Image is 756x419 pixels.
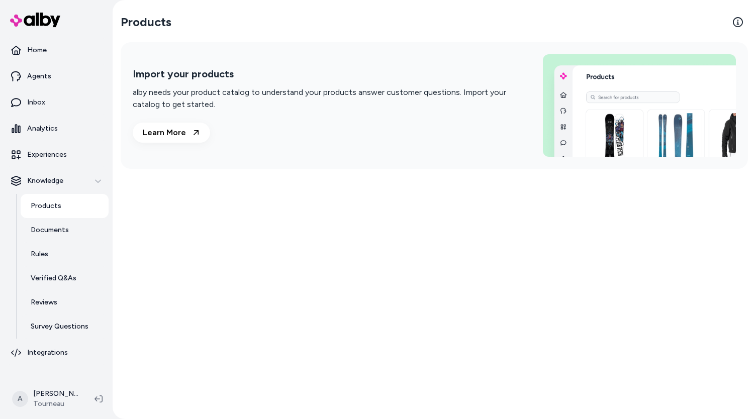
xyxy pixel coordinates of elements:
p: Rules [31,249,48,259]
a: Learn More [133,123,210,143]
p: Analytics [27,124,58,134]
p: Home [27,45,47,55]
h2: Import your products [133,68,519,80]
p: Agents [27,71,51,81]
p: Products [31,201,61,211]
p: Experiences [27,150,67,160]
a: Verified Q&As [21,266,109,290]
a: Analytics [4,117,109,141]
a: Integrations [4,341,109,365]
p: Knowledge [27,176,63,186]
p: Verified Q&As [31,273,76,283]
button: Knowledge [4,169,109,193]
a: Reviews [21,290,109,315]
a: Documents [21,218,109,242]
p: alby needs your product catalog to understand your products answer customer questions. Import you... [133,86,519,111]
p: [PERSON_NAME] [33,389,78,399]
a: Inbox [4,90,109,115]
a: Products [21,194,109,218]
a: Rules [21,242,109,266]
a: Experiences [4,143,109,167]
a: Home [4,38,109,62]
a: Agents [4,64,109,88]
button: A[PERSON_NAME]Tourneau [6,383,86,415]
span: A [12,391,28,407]
p: Documents [31,225,69,235]
span: Tourneau [33,399,78,409]
p: Reviews [31,297,57,307]
p: Integrations [27,348,68,358]
img: alby Logo [10,13,60,27]
a: Survey Questions [21,315,109,339]
p: Inbox [27,97,45,108]
h2: Products [121,14,171,30]
p: Survey Questions [31,322,88,332]
img: Import your products [543,54,736,157]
